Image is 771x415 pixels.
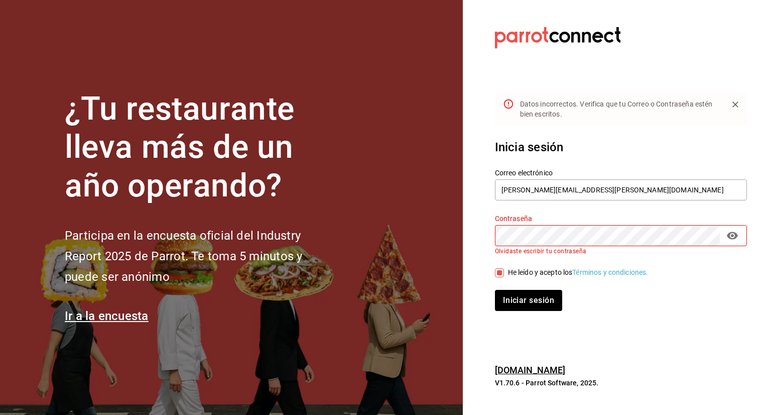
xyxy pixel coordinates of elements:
h2: Participa en la encuesta oficial del Industry Report 2025 de Parrot. Te toma 5 minutos y puede se... [65,226,336,287]
div: Datos incorrectos. Verifica que tu Correo o Contraseña estén bien escritos. [520,95,720,123]
div: He leído y acepto los [508,267,649,278]
input: Ingresa tu correo electrónico [495,179,747,200]
button: Iniciar sesión [495,290,562,311]
p: Olvidaste escribir tu contraseña [495,248,747,255]
button: Close [728,97,743,112]
a: Ir a la encuesta [65,309,149,323]
label: Contraseña [495,215,747,222]
a: [DOMAIN_NAME] [495,365,566,375]
h1: ¿Tu restaurante lleva más de un año operando? [65,90,336,205]
label: Correo electrónico [495,169,747,176]
button: passwordField [724,227,741,244]
h3: Inicia sesión [495,138,747,156]
p: V1.70.6 - Parrot Software, 2025. [495,378,747,388]
a: Términos y condiciones. [572,268,648,276]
